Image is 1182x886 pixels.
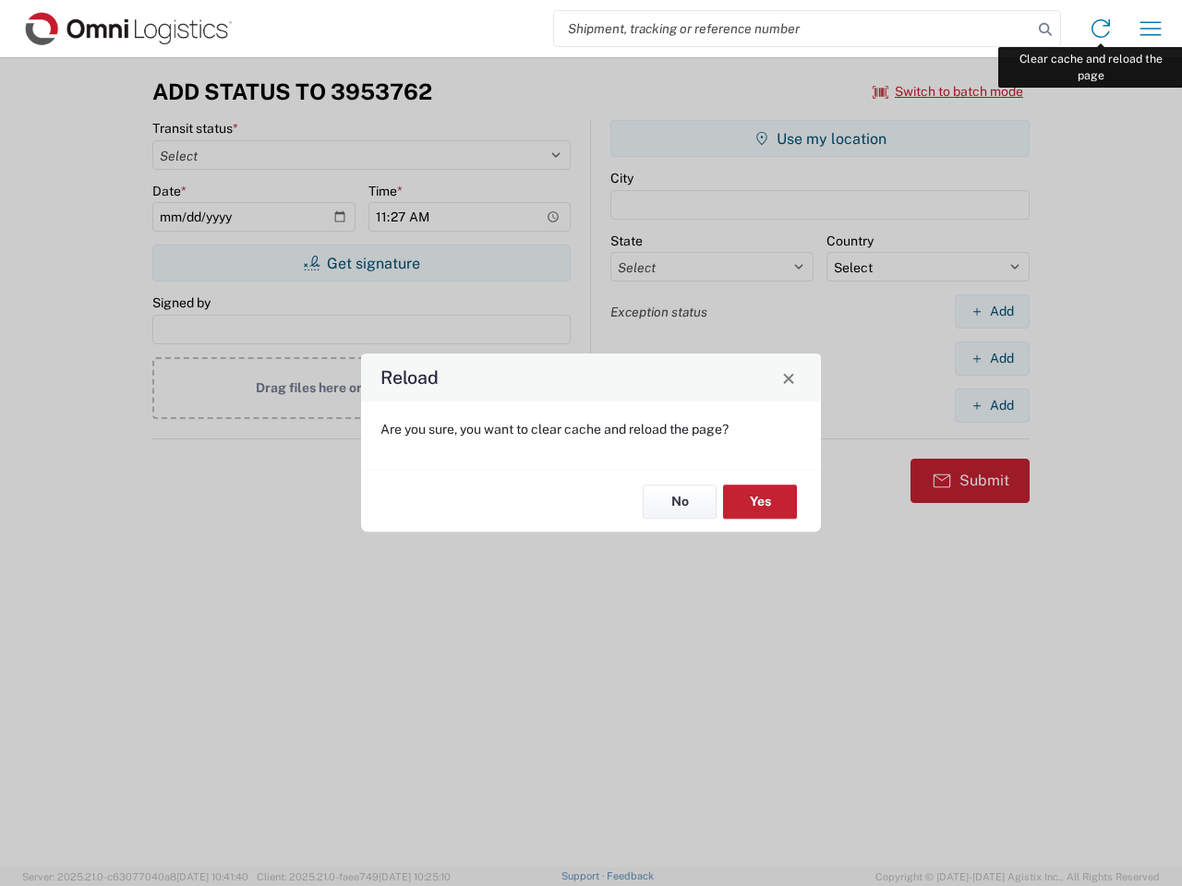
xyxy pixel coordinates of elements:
input: Shipment, tracking or reference number [554,11,1032,46]
button: No [643,485,717,519]
h4: Reload [380,365,439,391]
button: Yes [723,485,797,519]
p: Are you sure, you want to clear cache and reload the page? [380,421,802,437]
button: Close [776,365,802,390]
